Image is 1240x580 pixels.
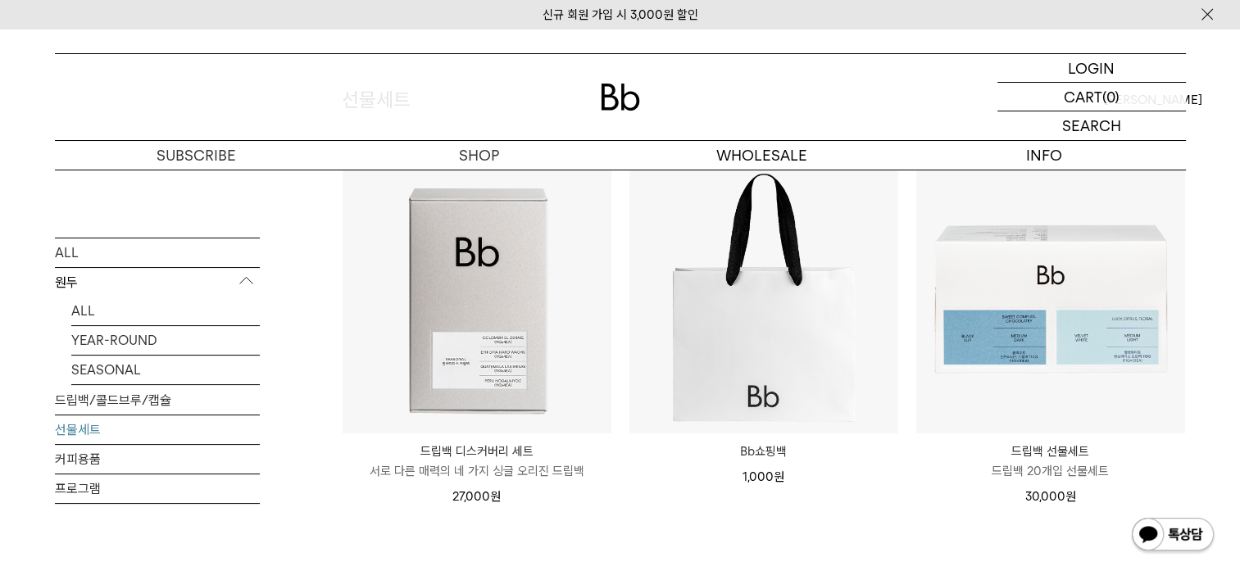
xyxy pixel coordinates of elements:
span: 27,000 [452,489,501,504]
span: 1,000 [743,469,784,484]
p: CART [1064,83,1102,111]
a: 드립백 디스커버리 세트 서로 다른 매력의 네 가지 싱글 오리진 드립백 [343,442,611,481]
a: SUBSCRIBE [55,141,338,170]
a: 드립백 선물세트 드립백 20개입 선물세트 [916,442,1185,481]
span: 원 [1065,489,1076,504]
a: 커피용품 [55,445,260,474]
a: 신규 회원 가입 시 3,000원 할인 [543,7,698,22]
img: 로고 [601,84,640,111]
p: 원두 [55,268,260,297]
a: LOGIN [997,54,1186,83]
a: ALL [71,297,260,325]
a: 선물세트 [55,415,260,444]
a: SEASONAL [71,356,260,384]
p: WHOLESALE [620,141,903,170]
a: SHOP [338,141,620,170]
p: INFO [903,141,1186,170]
p: LOGIN [1068,54,1115,82]
span: 30,000 [1025,489,1076,504]
p: 드립백 디스커버리 세트 [343,442,611,461]
a: CART (0) [997,83,1186,111]
a: 드립백/콜드브루/캡슐 [55,386,260,415]
img: Bb쇼핑백 [629,165,898,433]
span: 원 [490,489,501,504]
p: SEARCH [1062,111,1121,140]
p: 서로 다른 매력의 네 가지 싱글 오리진 드립백 [343,461,611,481]
a: 프로그램 [55,474,260,503]
p: (0) [1102,83,1120,111]
p: 드립백 선물세트 [916,442,1185,461]
a: ALL [55,238,260,267]
span: 원 [774,469,784,484]
a: Bb쇼핑백 [629,442,898,461]
img: 드립백 디스커버리 세트 [343,165,611,433]
img: 카카오톡 채널 1:1 채팅 버튼 [1130,516,1215,555]
img: 드립백 선물세트 [916,165,1185,433]
a: YEAR-ROUND [71,326,260,355]
p: 드립백 20개입 선물세트 [916,461,1185,481]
